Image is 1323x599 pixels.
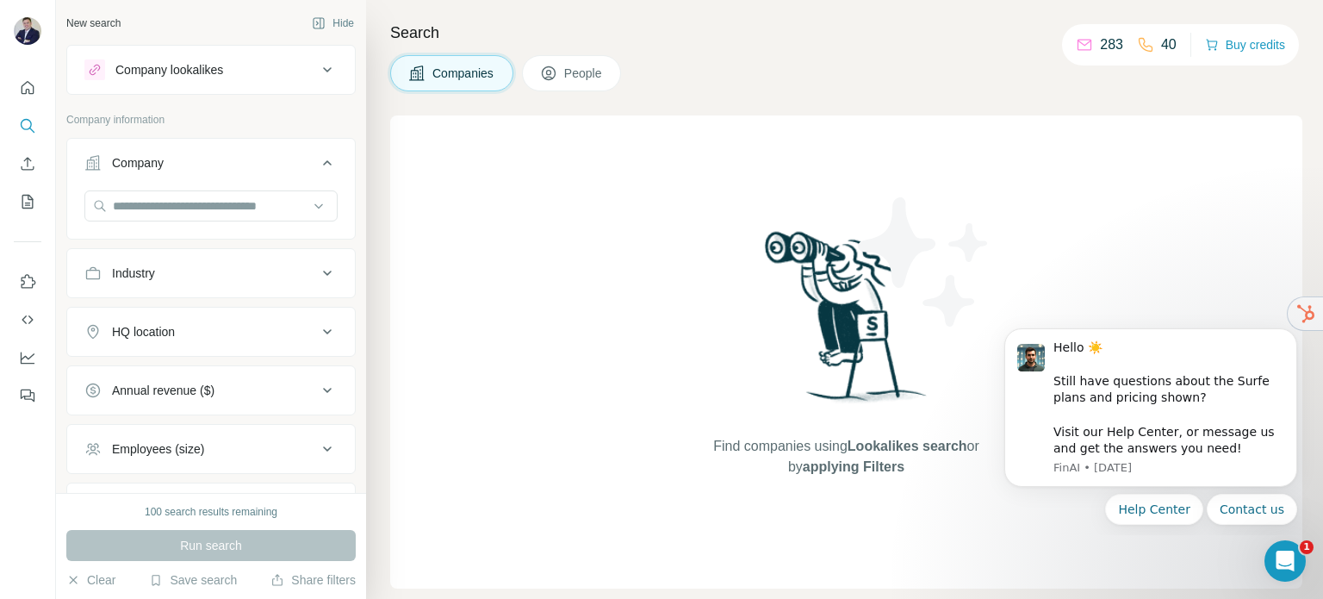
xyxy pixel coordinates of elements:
button: Use Surfe on LinkedIn [14,266,41,297]
span: Find companies using or by [708,436,984,477]
button: Quick start [14,72,41,103]
button: Technologies [67,487,355,528]
span: Lookalikes search [848,439,967,453]
div: Company [112,154,164,172]
div: 100 search results remaining [145,504,277,520]
button: Clear [66,571,115,589]
button: Company [67,142,355,190]
iframe: Intercom live chat [1264,540,1306,582]
span: 1 [1300,540,1314,554]
img: Surfe Illustration - Woman searching with binoculars [757,227,936,419]
span: People [564,65,604,82]
p: Company information [66,112,356,128]
button: Enrich CSV [14,148,41,179]
button: Industry [67,253,355,294]
p: 40 [1161,34,1177,55]
button: Employees (size) [67,428,355,470]
div: Industry [112,265,155,282]
div: HQ location [112,323,175,340]
p: 283 [1100,34,1123,55]
span: applying Filters [803,459,904,474]
button: Company lookalikes [67,49,355,90]
button: Hide [300,10,366,36]
span: Companies [432,65,495,82]
img: Surfe Illustration - Stars [847,184,1002,340]
button: Save search [149,571,237,589]
button: Buy credits [1205,33,1285,57]
button: HQ location [67,311,355,353]
button: Feedback [14,380,41,411]
div: Company lookalikes [115,61,223,78]
h4: Search [390,21,1302,45]
img: Avatar [14,17,41,45]
button: Search [14,110,41,141]
button: Share filters [270,571,356,589]
button: Use Surfe API [14,304,41,335]
iframe: Intercom notifications message [978,313,1323,535]
div: Annual revenue ($) [112,382,214,399]
div: New search [66,16,121,31]
div: Employees (size) [112,440,204,458]
button: Dashboard [14,342,41,373]
button: Annual revenue ($) [67,370,355,411]
button: My lists [14,186,41,217]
